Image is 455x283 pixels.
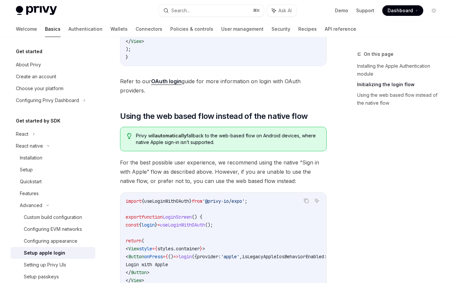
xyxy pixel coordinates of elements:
span: provider: [197,254,221,260]
a: Authentication [68,21,103,37]
span: , [239,254,242,260]
svg: Tip [127,133,132,139]
span: return [126,238,142,244]
a: Setup [11,164,95,176]
span: container [176,246,200,252]
img: light logo [16,6,57,15]
span: = [157,222,160,228]
span: => [173,254,179,260]
div: Setup apple login [24,249,65,257]
a: Recipes [298,21,317,37]
span: () [168,254,173,260]
span: ); [126,46,131,52]
h5: Get started [16,48,42,55]
span: Using the web based flow instead of the native flow [120,111,308,122]
span: const [126,222,139,228]
a: Choose your platform [11,83,95,94]
a: Policies & controls [170,21,213,37]
div: Configuring appearance [24,237,77,245]
span: () { [192,214,202,220]
div: Setup passkeys [24,273,59,281]
div: Custom build configuration [24,213,82,221]
span: </ [126,38,131,44]
a: Create an account [11,71,95,83]
span: } [189,198,192,204]
span: View [128,246,139,252]
span: > [142,38,144,44]
a: OAuth login [151,78,182,85]
a: Configuring EVM networks [11,223,95,235]
button: Ask AI [312,196,321,205]
strong: automatically [155,133,186,138]
a: Support [356,7,374,14]
span: export [126,214,142,220]
div: Configuring Privy Dashboard [16,96,79,104]
span: Button [128,254,144,260]
span: from [192,198,202,204]
span: login [142,222,155,228]
span: < [126,246,128,252]
div: React [16,130,28,138]
div: Create an account [16,73,56,81]
span: (); [205,222,213,228]
span: For the best possible user experience, we recommend using the native “Sign in with Apple” flow as... [120,158,327,186]
span: { [142,198,144,204]
span: import [126,198,142,204]
a: Basics [45,21,61,37]
a: About Privy [11,59,95,71]
span: . [173,246,176,252]
a: API reference [325,21,356,37]
a: Setting up Privy UIs [11,259,95,271]
div: Search... [171,7,190,15]
span: Refer to our guide for more information on login with OAuth providers. [120,77,327,95]
div: Features [20,190,39,197]
span: useLoginWithOAuth [144,198,189,204]
a: Custom build configuration [11,211,95,223]
span: = [163,254,165,260]
a: Installing the Apple Authentication module [357,61,444,79]
span: ⌘ K [253,8,260,13]
div: Advanced [20,201,42,209]
span: function [142,214,163,220]
span: View [131,38,142,44]
a: User management [221,21,264,37]
span: styles [157,246,173,252]
a: Configuring appearance [11,235,95,247]
div: Configuring EVM networks [24,225,82,233]
span: Dashboard [388,7,413,14]
button: Toggle dark mode [429,5,439,16]
span: { [155,246,157,252]
span: < [126,254,128,260]
span: 'apple' [221,254,239,260]
span: Button [131,269,147,275]
span: </ [126,269,131,275]
div: Setup [20,166,33,174]
div: Choose your platform [16,85,63,92]
span: = [152,246,155,252]
a: Security [271,21,290,37]
a: Initializing the login flow [357,79,444,90]
div: Setting up Privy UIs [24,261,66,269]
span: '@privy-io/expo' [202,198,245,204]
div: Quickstart [20,178,42,186]
a: Demo [335,7,348,14]
span: onPress [144,254,163,260]
span: login [179,254,192,260]
div: About Privy [16,61,41,69]
span: ; [245,198,247,204]
div: Installation [20,154,42,162]
a: Setup apple login [11,247,95,259]
span: ( [142,238,144,244]
a: Using the web based flow instead of the native flow [357,90,444,108]
span: } [200,246,202,252]
span: Privy will fallback to the web-based flow on Android devices, where native Apple sign-in isn’t su... [136,132,320,146]
div: React native [16,142,43,150]
span: useLoginWithOAuth [160,222,205,228]
button: Copy the contents from the code block [302,196,310,205]
a: Dashboard [382,5,423,16]
span: Ask AI [278,7,292,14]
span: ({ [192,254,197,260]
span: Login with Apple [126,262,168,267]
span: isLegacyAppleIosBehaviorEnabled: [242,254,327,260]
a: Quickstart [11,176,95,188]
